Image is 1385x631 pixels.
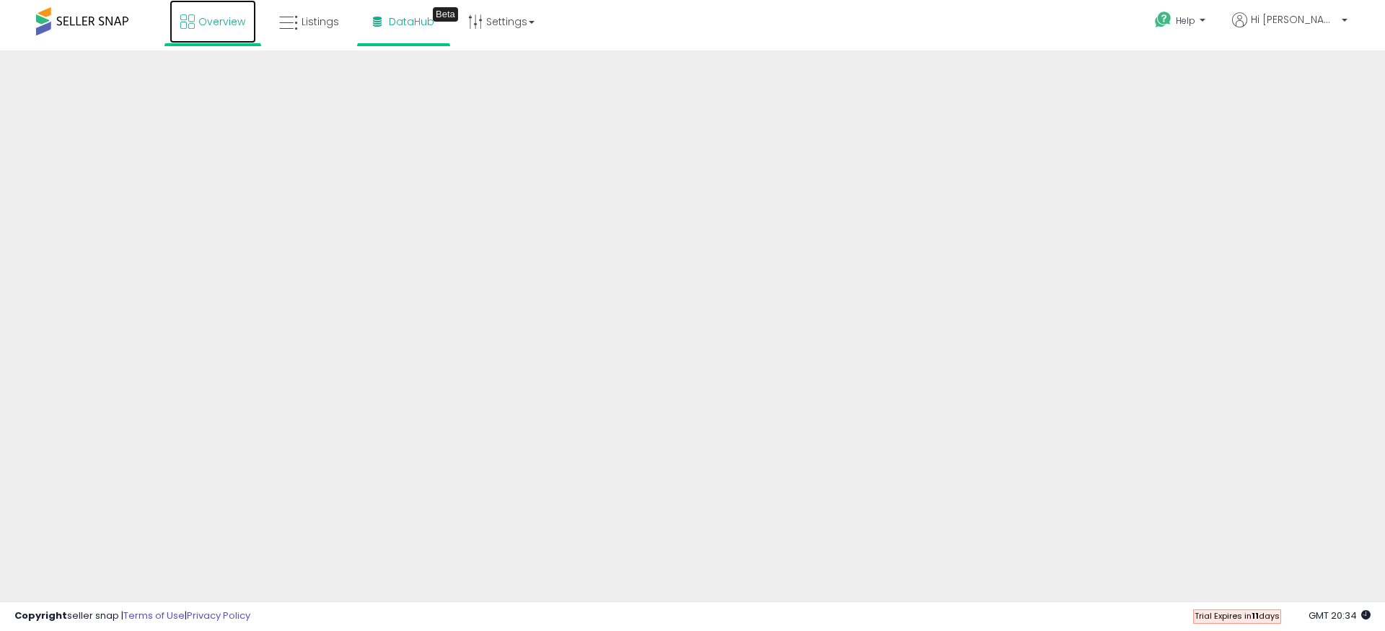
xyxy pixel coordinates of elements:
a: Terms of Use [123,609,185,622]
strong: Copyright [14,609,67,622]
span: Help [1176,14,1195,27]
span: Listings [302,14,339,29]
span: DataHub [389,14,434,29]
a: Privacy Policy [187,609,250,622]
div: seller snap | | [14,609,250,623]
span: Hi [PERSON_NAME] [1251,12,1337,27]
b: 11 [1252,610,1259,622]
div: Tooltip anchor [433,7,458,22]
span: 2025-10-9 20:34 GMT [1309,609,1371,622]
a: Hi [PERSON_NAME] [1232,12,1347,45]
span: Overview [198,14,245,29]
i: Get Help [1154,11,1172,29]
span: Trial Expires in days [1195,610,1280,622]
